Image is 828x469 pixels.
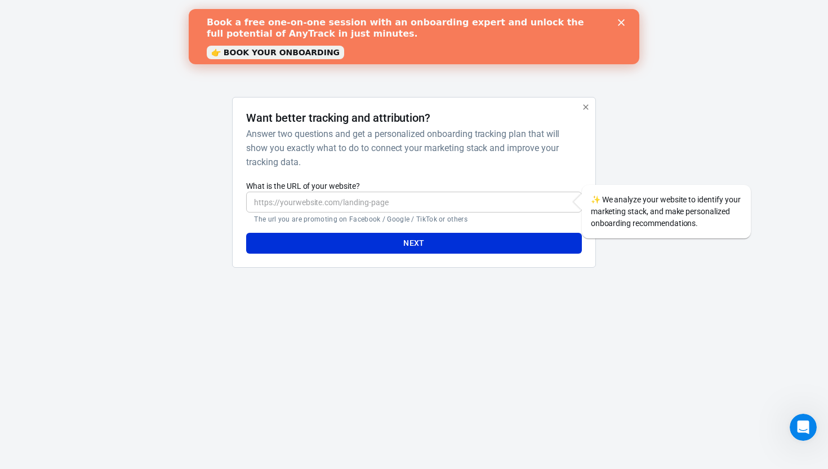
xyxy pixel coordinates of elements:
h6: Answer two questions and get a personalized onboarding tracking plan that will show you exactly w... [246,127,577,169]
button: Next [246,233,581,254]
h4: Want better tracking and attribution? [246,111,430,125]
label: What is the URL of your website? [246,180,581,192]
div: AnyTrack [132,23,696,43]
iframe: Intercom live chat [790,414,817,441]
div: We analyze your website to identify your marketing stack, and make personalized onboarding recomm... [582,185,751,238]
input: https://yourwebsite.com/landing-page [246,192,581,213]
p: The url you are promoting on Facebook / Google / TikTok or others [254,215,573,224]
div: Close [429,10,440,17]
iframe: Intercom live chat banner [189,9,639,64]
span: sparkles [591,195,600,204]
